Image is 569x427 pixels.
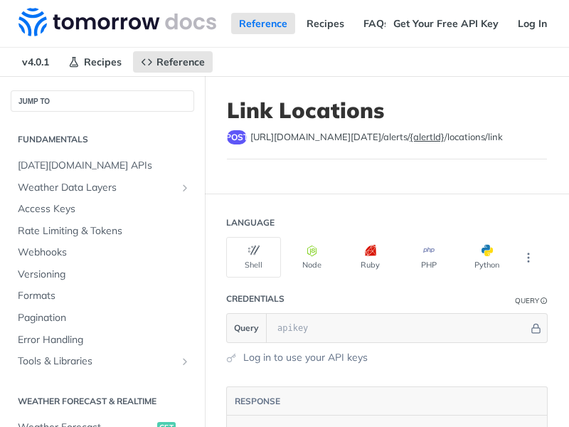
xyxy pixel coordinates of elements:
[234,322,259,334] span: Query
[356,13,397,34] a: FAQs
[227,314,267,342] button: Query
[299,13,352,34] a: Recipes
[11,395,194,408] h2: Weather Forecast & realtime
[84,56,122,68] span: Recipes
[11,199,194,220] a: Access Keys
[515,295,539,306] div: Query
[133,51,213,73] a: Reference
[18,202,191,216] span: Access Keys
[227,97,547,123] h1: Link Locations
[234,394,281,408] button: RESPONSE
[528,321,543,335] button: Hide
[18,268,191,282] span: Versioning
[11,133,194,146] h2: Fundamentals
[18,224,191,238] span: Rate Limiting & Tokens
[343,237,398,278] button: Ruby
[18,181,176,195] span: Weather Data Layers
[270,314,528,342] input: apikey
[226,216,275,229] div: Language
[18,354,176,369] span: Tools & Libraries
[250,130,503,144] span: https://api.tomorrow.io/v4/alerts/{alertId}/locations/link
[179,356,191,367] button: Show subpages for Tools & Libraries
[18,159,191,173] span: [DATE][DOMAIN_NAME] APIs
[18,333,191,347] span: Error Handling
[226,237,281,278] button: Shell
[11,264,194,285] a: Versioning
[11,177,194,199] a: Weather Data LayersShow subpages for Weather Data Layers
[11,221,194,242] a: Rate Limiting & Tokens
[18,289,191,303] span: Formats
[11,155,194,176] a: [DATE][DOMAIN_NAME] APIs
[18,311,191,325] span: Pagination
[11,285,194,307] a: Formats
[231,13,295,34] a: Reference
[11,330,194,351] a: Error Handling
[227,130,247,144] span: post
[510,13,555,34] a: Log In
[243,350,368,365] a: Log in to use your API keys
[226,292,284,305] div: Credentials
[18,8,216,36] img: Tomorrow.io Weather API Docs
[60,51,129,73] a: Recipes
[518,247,539,268] button: More Languages
[156,56,205,68] span: Reference
[541,297,548,305] i: Information
[284,237,339,278] button: Node
[11,242,194,263] a: Webhooks
[11,90,194,112] button: JUMP TO
[11,351,194,372] a: Tools & LibrariesShow subpages for Tools & Libraries
[14,51,57,73] span: v4.0.1
[385,13,506,34] a: Get Your Free API Key
[401,237,456,278] button: PHP
[515,295,548,306] div: QueryInformation
[11,307,194,329] a: Pagination
[410,131,445,142] label: {alertId}
[459,237,514,278] button: Python
[18,246,191,260] span: Webhooks
[522,251,535,264] svg: More ellipsis
[179,182,191,194] button: Show subpages for Weather Data Layers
